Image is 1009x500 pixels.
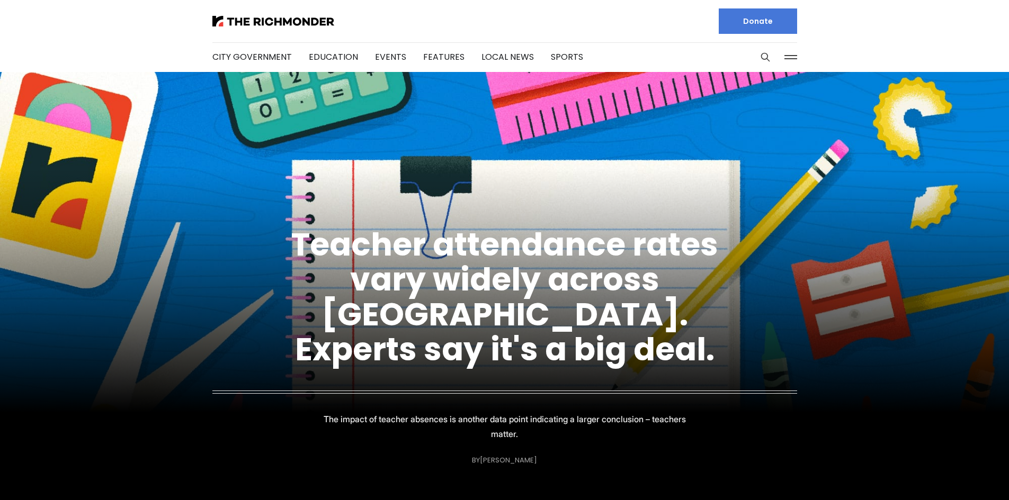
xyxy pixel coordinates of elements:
[719,8,797,34] a: Donate
[481,51,534,63] a: Local News
[212,51,292,63] a: City Government
[480,455,537,465] a: [PERSON_NAME]
[375,51,406,63] a: Events
[919,448,1009,500] iframe: portal-trigger
[423,51,465,63] a: Features
[757,49,773,65] button: Search this site
[309,51,358,63] a: Education
[551,51,583,63] a: Sports
[316,412,693,441] p: The impact of teacher absences is another data point indicating a larger conclusion – teachers ma...
[472,456,537,464] div: By
[291,222,718,371] a: Teacher attendance rates vary widely across [GEOGRAPHIC_DATA]. Experts say it's a big deal.
[212,16,334,26] img: The Richmonder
